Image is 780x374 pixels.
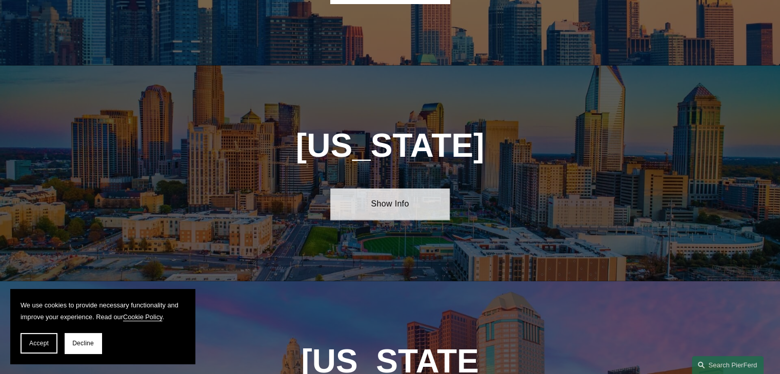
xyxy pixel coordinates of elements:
section: Cookie banner [10,289,195,364]
p: We use cookies to provide necessary functionality and improve your experience. Read our . [21,299,185,323]
a: Search this site [692,356,764,374]
span: Decline [72,340,94,347]
h1: [US_STATE] [241,127,539,164]
button: Accept [21,333,57,354]
a: Cookie Policy [123,313,163,321]
button: Decline [65,333,102,354]
a: Show Info [330,189,450,219]
span: Accept [29,340,49,347]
